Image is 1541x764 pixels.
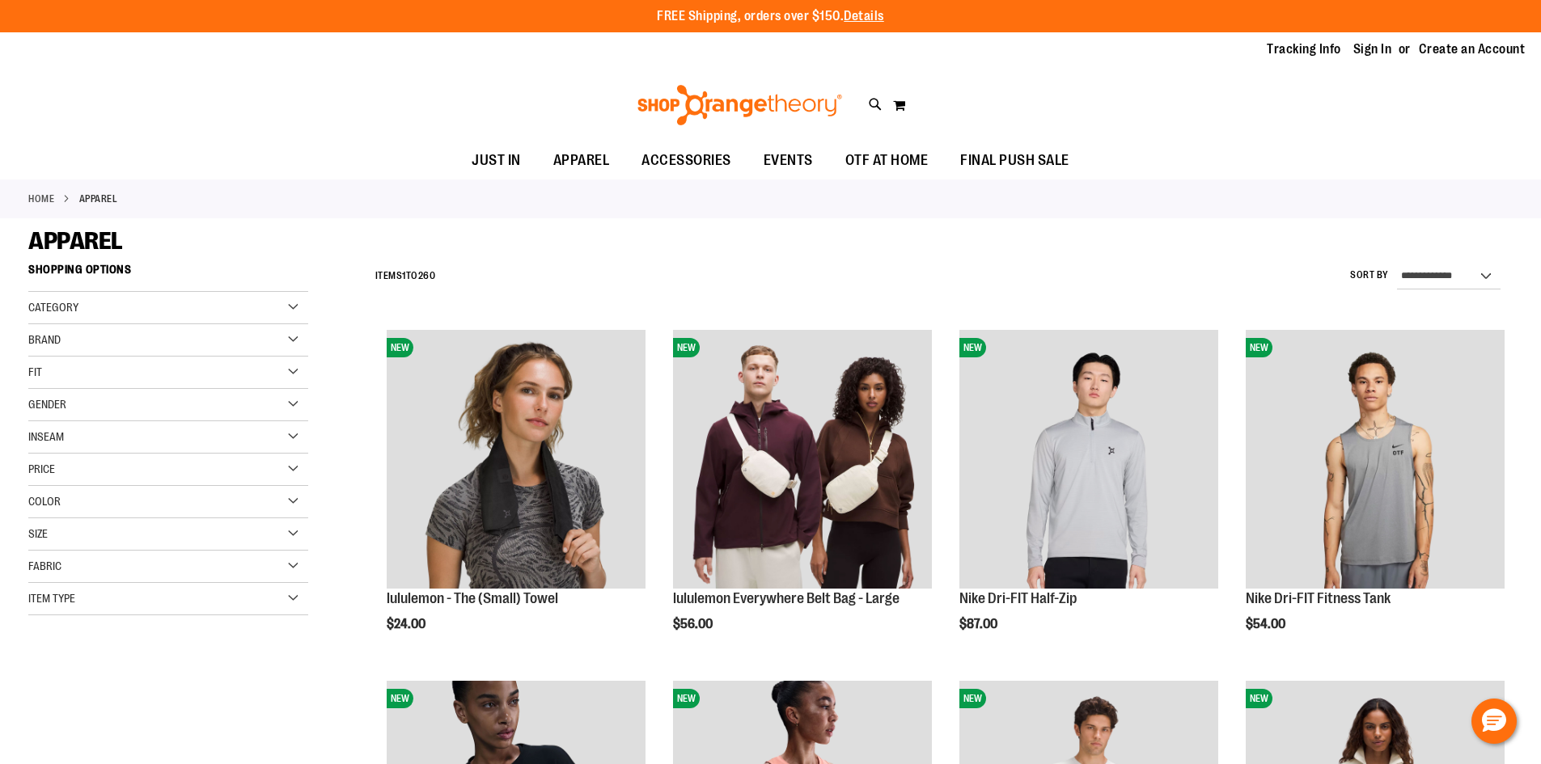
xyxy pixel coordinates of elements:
[1353,40,1392,58] a: Sign In
[1238,322,1513,673] div: product
[641,142,731,179] span: ACCESSORIES
[379,322,654,673] div: product
[959,338,986,357] span: NEW
[829,142,945,179] a: OTF AT HOME
[28,462,55,475] span: Price
[1350,268,1389,282] label: Sort By
[537,142,626,179] a: APPAREL
[28,192,54,206] a: Home
[959,590,1077,606] a: Nike Dri-FIT Half-Zip
[28,398,66,411] span: Gender
[1246,689,1272,708] span: NEW
[673,338,700,357] span: NEW
[553,142,610,179] span: APPAREL
[944,142,1086,179] a: FINAL PUSH SALE
[673,330,932,589] img: lululemon Everywhere Belt Bag - Large
[845,142,929,179] span: OTF AT HOME
[387,617,428,631] span: $24.00
[28,227,123,255] span: APPAREL
[673,590,900,606] a: lululemon Everywhere Belt Bag - Large
[1246,617,1288,631] span: $54.00
[764,142,813,179] span: EVENTS
[625,142,747,179] a: ACCESSORIES
[28,365,42,378] span: Fit
[28,592,75,605] span: Item Type
[387,338,413,357] span: NEW
[747,142,829,179] a: EVENTS
[28,255,308,292] strong: Shopping Options
[959,617,1000,631] span: $87.00
[375,264,436,289] h2: Items to
[472,142,521,179] span: JUST IN
[959,689,986,708] span: NEW
[418,270,436,281] span: 260
[28,527,48,540] span: Size
[79,192,118,206] strong: APPAREL
[28,430,64,443] span: Inseam
[1471,699,1517,744] button: Hello, have a question? Let’s chat.
[1419,40,1526,58] a: Create an Account
[28,333,61,346] span: Brand
[28,495,61,508] span: Color
[673,330,932,591] a: lululemon Everywhere Belt Bag - LargeNEW
[951,322,1226,673] div: product
[28,301,78,314] span: Category
[635,85,845,125] img: Shop Orangetheory
[28,559,61,572] span: Fabric
[1246,338,1272,357] span: NEW
[657,7,884,26] p: FREE Shipping, orders over $150.
[959,330,1218,591] a: Nike Dri-FIT Half-ZipNEW
[387,330,646,589] img: lululemon - The (Small) Towel
[960,142,1069,179] span: FINAL PUSH SALE
[665,322,940,673] div: product
[959,330,1218,589] img: Nike Dri-FIT Half-Zip
[1246,590,1391,606] a: Nike Dri-FIT Fitness Tank
[844,9,884,23] a: Details
[455,142,537,179] a: JUST IN
[387,590,558,606] a: lululemon - The (Small) Towel
[673,617,715,631] span: $56.00
[387,689,413,708] span: NEW
[1246,330,1505,589] img: Nike Dri-FIT Fitness Tank
[387,330,646,591] a: lululemon - The (Small) TowelNEW
[1246,330,1505,591] a: Nike Dri-FIT Fitness TankNEW
[402,270,406,281] span: 1
[673,689,700,708] span: NEW
[1267,40,1341,58] a: Tracking Info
